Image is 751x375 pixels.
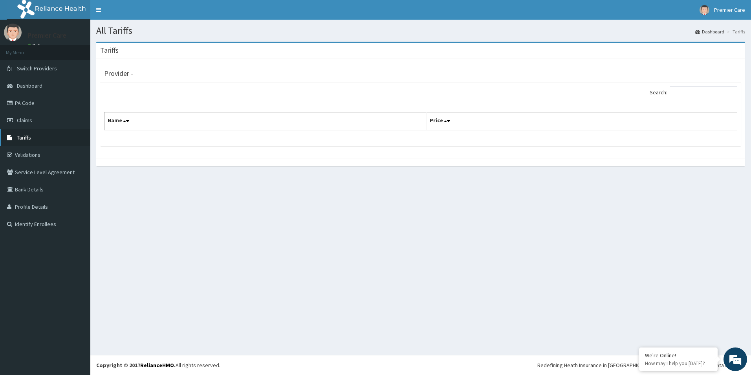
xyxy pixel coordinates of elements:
img: User Image [4,24,22,41]
label: Search: [650,86,737,98]
span: Switch Providers [17,65,57,72]
img: d_794563401_company_1708531726252_794563401 [15,39,32,59]
a: Online [27,43,46,48]
span: Dashboard [17,82,42,89]
li: Tariffs [725,28,745,35]
a: Dashboard [695,28,724,35]
span: Premier Care [714,6,745,13]
p: How may I help you today? [645,360,712,367]
span: Tariffs [17,134,31,141]
h1: All Tariffs [96,26,745,36]
th: Name [104,112,427,131]
footer: All rights reserved. [90,355,751,375]
p: Premier Care [27,32,66,39]
h3: Provider - [104,70,133,77]
span: We're online! [46,99,108,178]
strong: Copyright © 2017 . [96,362,176,369]
textarea: Type your message and hit 'Enter' [4,215,150,242]
div: Chat with us now [41,44,132,54]
input: Search: [670,86,737,98]
div: We're Online! [645,352,712,359]
div: Redefining Heath Insurance in [GEOGRAPHIC_DATA] using Telemedicine and Data Science! [537,361,745,369]
span: Claims [17,117,32,124]
img: User Image [700,5,709,15]
div: Minimize live chat window [129,4,148,23]
h3: Tariffs [100,47,119,54]
a: RelianceHMO [140,362,174,369]
th: Price [427,112,737,131]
